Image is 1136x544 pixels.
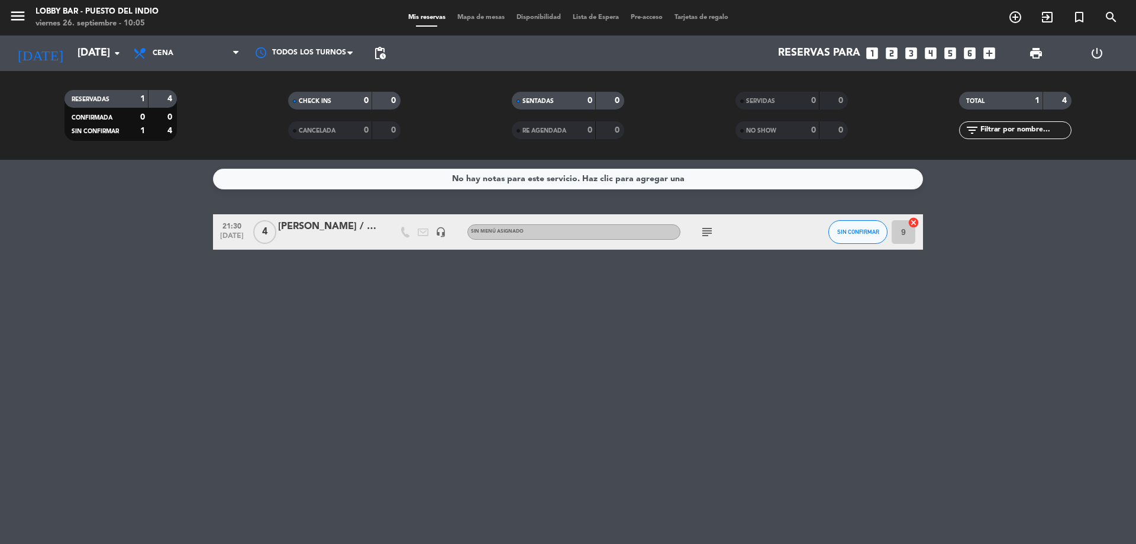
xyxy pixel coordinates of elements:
span: NO SHOW [746,128,776,134]
span: print [1029,46,1043,60]
span: [DATE] [217,232,247,246]
span: Cena [153,49,173,57]
strong: 0 [615,96,622,105]
strong: 0 [364,126,369,134]
strong: 1 [140,95,145,103]
span: Disponibilidad [511,14,567,21]
i: looks_6 [962,46,977,61]
span: Tarjetas de regalo [669,14,734,21]
span: CHECK INS [299,98,331,104]
i: looks_3 [903,46,919,61]
strong: 0 [391,126,398,134]
i: cancel [908,217,919,228]
span: SIN CONFIRMAR [837,228,879,235]
i: arrow_drop_down [110,46,124,60]
i: search [1104,10,1118,24]
span: Reservas para [778,47,860,59]
span: CONFIRMADA [72,115,112,121]
i: exit_to_app [1040,10,1054,24]
strong: 4 [167,127,175,135]
div: No hay notas para este servicio. Haz clic para agregar una [452,172,685,186]
strong: 1 [140,127,145,135]
i: looks_4 [923,46,938,61]
i: add_circle_outline [1008,10,1022,24]
strong: 0 [588,126,592,134]
div: [PERSON_NAME] / Huesped [278,219,379,234]
strong: 1 [1035,96,1040,105]
i: looks_two [884,46,899,61]
i: menu [9,7,27,25]
i: [DATE] [9,40,72,66]
i: subject [700,225,714,239]
strong: 0 [391,96,398,105]
i: power_settings_new [1090,46,1104,60]
strong: 0 [811,96,816,105]
button: menu [9,7,27,29]
button: SIN CONFIRMAR [828,220,887,244]
div: LOG OUT [1066,36,1127,71]
span: 21:30 [217,218,247,232]
span: Pre-acceso [625,14,669,21]
strong: 4 [1062,96,1069,105]
i: add_box [982,46,997,61]
span: RESERVADAS [72,96,109,102]
strong: 0 [140,113,145,121]
i: looks_one [864,46,880,61]
span: 4 [253,220,276,244]
span: Mis reservas [402,14,451,21]
span: RE AGENDADA [522,128,566,134]
strong: 0 [588,96,592,105]
strong: 0 [838,96,845,105]
span: SERVIDAS [746,98,775,104]
input: Filtrar por nombre... [979,124,1071,137]
span: pending_actions [373,46,387,60]
strong: 4 [167,95,175,103]
span: SIN CONFIRMAR [72,128,119,134]
span: CANCELADA [299,128,335,134]
div: viernes 26. septiembre - 10:05 [35,18,159,30]
div: Lobby Bar - Puesto del Indio [35,6,159,18]
i: looks_5 [943,46,958,61]
i: headset_mic [435,227,446,237]
strong: 0 [615,126,622,134]
span: Sin menú asignado [471,229,524,234]
strong: 0 [167,113,175,121]
strong: 0 [811,126,816,134]
i: filter_list [965,123,979,137]
strong: 0 [838,126,845,134]
span: SENTADAS [522,98,554,104]
span: Mapa de mesas [451,14,511,21]
strong: 0 [364,96,369,105]
i: turned_in_not [1072,10,1086,24]
span: TOTAL [966,98,985,104]
span: Lista de Espera [567,14,625,21]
